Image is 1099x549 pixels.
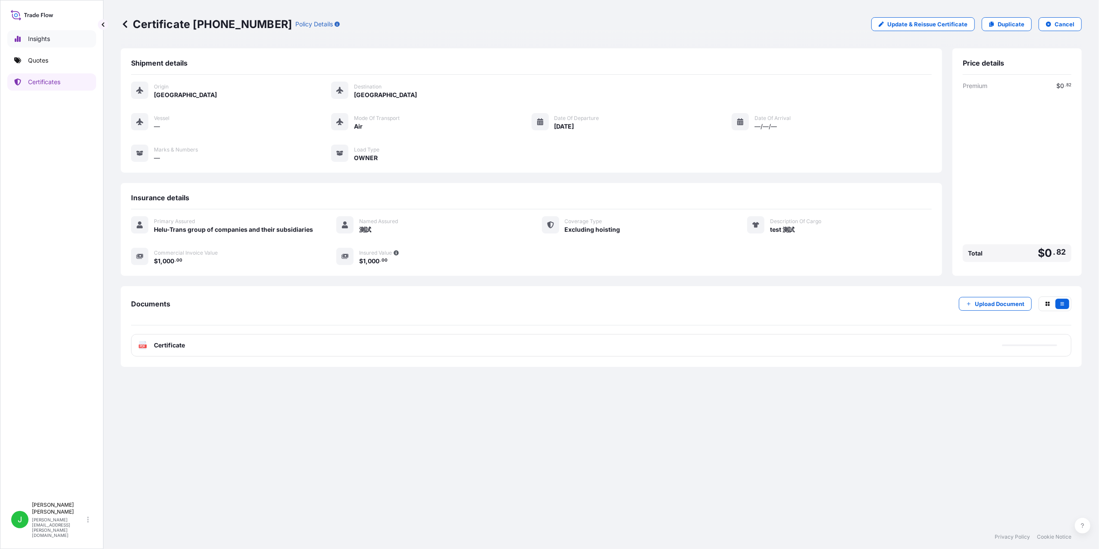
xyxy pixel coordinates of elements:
[1038,248,1045,259] span: $
[121,17,292,31] p: Certificate [PHONE_NUMBER]
[32,517,85,538] p: [PERSON_NAME][EMAIL_ADDRESS][PERSON_NAME][DOMAIN_NAME]
[1066,84,1071,87] span: 82
[770,225,795,234] span: test 測試
[176,259,182,262] span: 00
[28,35,50,43] p: Insights
[1056,83,1060,89] span: $
[565,225,620,234] span: Excluding hoisting
[354,83,382,90] span: Destination
[770,218,821,225] span: Description Of Cargo
[968,249,983,258] span: Total
[755,115,791,122] span: Date of Arrival
[380,259,381,262] span: .
[7,52,96,69] a: Quotes
[368,258,379,264] span: 000
[354,122,363,131] span: Air
[154,341,185,350] span: Certificate
[295,20,333,28] p: Policy Details
[154,91,217,99] span: [GEOGRAPHIC_DATA]
[998,20,1024,28] p: Duplicate
[354,146,379,153] span: Load Type
[154,122,160,131] span: —
[154,83,169,90] span: Origin
[1039,17,1082,31] button: Cancel
[28,78,60,86] p: Certificates
[359,258,363,264] span: $
[1053,249,1056,255] span: .
[1065,84,1066,87] span: .
[382,259,388,262] span: 00
[887,20,967,28] p: Update & Reissue Certificate
[154,154,160,162] span: —
[28,56,48,65] p: Quotes
[1037,533,1071,540] a: Cookie Notice
[154,146,198,153] span: Marks & Numbers
[565,218,602,225] span: Coverage Type
[755,122,777,131] span: —/—/—
[175,259,176,262] span: .
[154,225,313,234] span: Helu-Trans group of companies and their subsidiaries
[131,300,170,308] span: Documents
[154,218,195,225] span: Primary Assured
[154,249,218,256] span: Commercial Invoice Value
[554,115,599,122] span: Date of Departure
[163,258,174,264] span: 000
[7,73,96,91] a: Certificates
[18,515,22,524] span: J
[7,30,96,47] a: Insights
[32,502,85,515] p: [PERSON_NAME] [PERSON_NAME]
[363,258,366,264] span: 1
[154,258,158,264] span: $
[995,533,1030,540] a: Privacy Policy
[140,345,146,348] text: PDF
[158,258,160,264] span: 1
[963,59,1004,67] span: Price details
[359,218,398,225] span: Named Assured
[131,193,189,202] span: Insurance details
[359,225,371,234] span: 測試
[160,258,163,264] span: ,
[1045,248,1052,259] span: 0
[554,122,574,131] span: [DATE]
[354,91,417,99] span: [GEOGRAPHIC_DATA]
[959,297,1032,311] button: Upload Document
[871,17,975,31] a: Update & Reissue Certificate
[354,154,378,162] span: OWNER
[154,115,169,122] span: Vessel
[354,115,400,122] span: Mode of Transport
[975,300,1024,308] p: Upload Document
[366,258,368,264] span: ,
[1055,20,1074,28] p: Cancel
[1057,249,1066,255] span: 82
[131,59,188,67] span: Shipment details
[359,249,392,256] span: Insured Value
[1060,83,1064,89] span: 0
[982,17,1032,31] a: Duplicate
[963,82,987,90] span: Premium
